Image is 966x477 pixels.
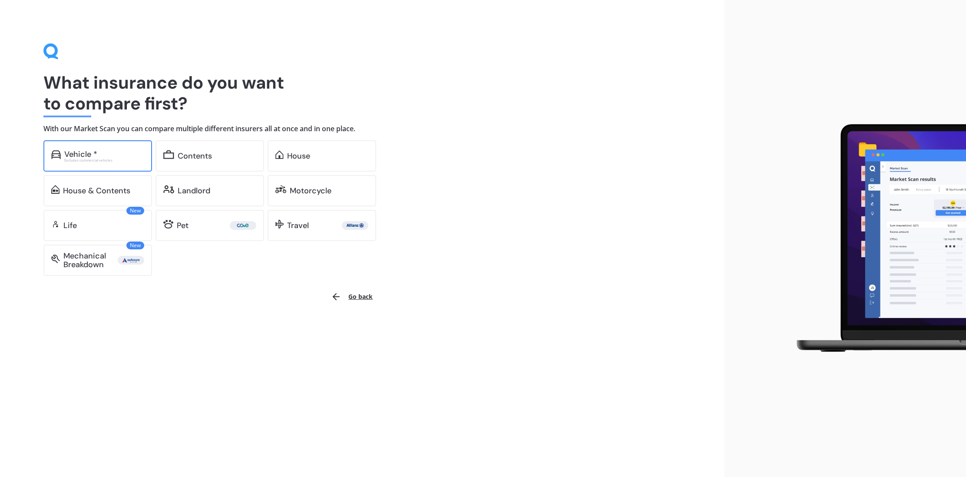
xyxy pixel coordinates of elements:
[51,185,60,194] img: home-and-contents.b802091223b8502ef2dd.svg
[287,221,309,230] div: Travel
[784,119,966,358] img: laptop.webp
[163,150,174,159] img: content.01f40a52572271636b6f.svg
[275,185,286,194] img: motorbike.c49f395e5a6966510904.svg
[178,186,210,195] div: Landlord
[43,124,681,133] h4: With our Market Scan you can compare multiple different insurers all at once and in one place.
[64,159,144,162] div: Excludes commercial vehicles
[177,221,189,230] div: Pet
[290,186,331,195] div: Motorcycle
[275,220,284,229] img: travel.bdda8d6aa9c3f12c5fe2.svg
[163,220,173,229] img: pet.71f96884985775575a0d.svg
[326,286,378,307] button: Go back
[344,221,367,230] img: Allianz.webp
[63,186,130,195] div: House & Contents
[178,152,212,160] div: Contents
[126,207,144,215] span: New
[51,220,60,229] img: life.f720d6a2d7cdcd3ad642.svg
[51,255,60,263] img: mbi.6615ef239df2212c2848.svg
[63,252,118,269] div: Mechanical Breakdown
[43,72,681,114] h1: What insurance do you want to compare first?
[163,185,174,194] img: landlord.470ea2398dcb263567d0.svg
[63,221,77,230] div: Life
[155,210,264,241] a: Pet
[119,256,142,265] img: Autosure.webp
[64,150,97,159] div: Vehicle *
[51,150,61,159] img: car.f15378c7a67c060ca3f3.svg
[126,242,144,249] span: New
[287,152,310,160] div: House
[232,221,255,230] img: Cove.webp
[275,150,284,159] img: home.91c183c226a05b4dc763.svg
